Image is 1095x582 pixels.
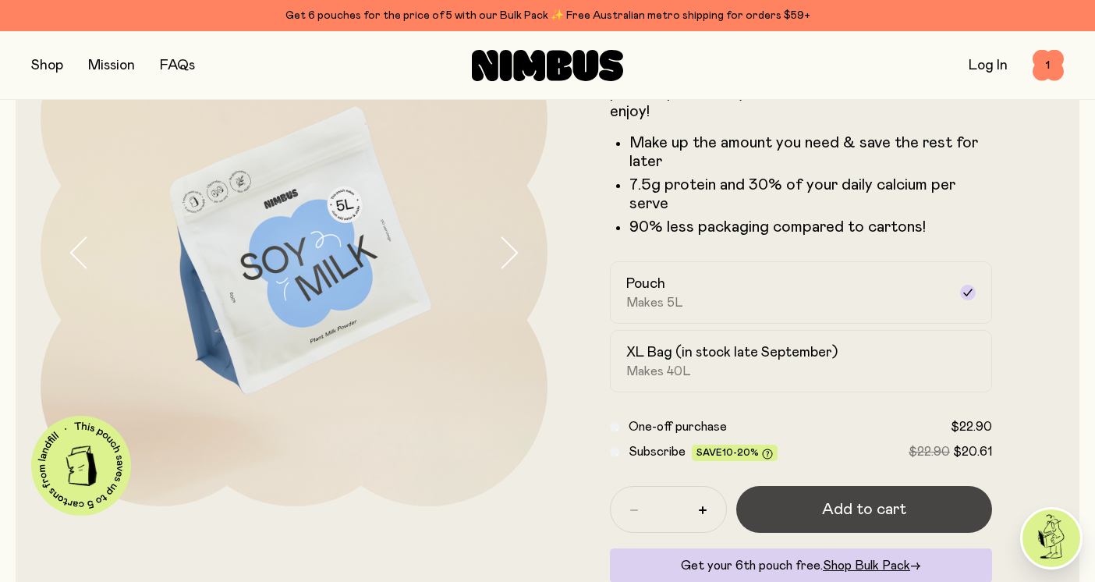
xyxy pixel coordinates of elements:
button: 1 [1033,50,1064,81]
a: Mission [88,59,135,73]
span: Add to cart [822,499,906,520]
img: agent [1022,509,1080,567]
span: One-off purchase [629,421,727,433]
h2: Pouch [626,275,665,293]
p: 90% less packaging compared to cartons! [629,218,992,236]
a: FAQs [160,59,195,73]
span: Subscribe [629,445,686,458]
span: $22.90 [909,445,950,458]
li: Make up the amount you need & save the rest for later [629,133,992,171]
span: $22.90 [951,421,992,433]
a: Shop Bulk Pack→ [823,559,921,572]
span: 10-20% [722,448,759,457]
a: Log In [969,59,1008,73]
span: Save [696,448,773,460]
h2: XL Bag (in stock late September) [626,343,838,362]
span: $20.61 [953,445,992,458]
button: Add to cart [736,486,992,533]
span: Makes 5L [626,295,683,311]
span: Shop Bulk Pack [823,559,910,572]
span: Makes 40L [626,364,691,379]
div: Get 6 pouches for the price of 5 with our Bulk Pack ✨ Free Australian metro shipping for orders $59+ [31,6,1064,25]
li: 7.5g protein and 30% of your daily calcium per serve [629,176,992,213]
